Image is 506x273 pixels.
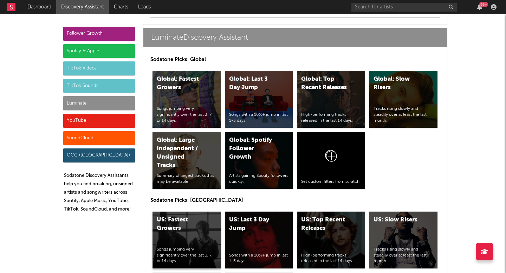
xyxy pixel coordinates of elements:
[301,179,361,185] div: Set custom filters from scratch.
[64,172,135,214] p: Sodatone Discovery Assistants help you find breaking, unsigned artists and songwriters across Spo...
[153,212,221,268] a: US: Fastest GrowersSongs jumping very significantly over the last 3, 7, or 14 days.
[297,212,365,268] a: US: Top Recent ReleasesHigh-performing tracks released in the last 14 days.
[157,247,216,264] div: Songs jumping very significantly over the last 3, 7, or 14 days.
[63,96,135,110] div: Luminate
[374,106,433,124] div: Tracks rising slowly and steadily over at least the last month.
[157,75,205,92] div: Global: Fastest Growers
[225,132,293,189] a: Global: Spotify Follower GrowthArtists gaining Spotify followers quickly.
[374,216,421,224] div: US: Slow Risers
[229,112,289,124] div: Songs with a 10%+ jump in last 1-3 days.
[229,216,277,233] div: US: Last 3 Day Jump
[157,173,216,185] div: Summary of largest tracks that may be available.
[150,196,440,205] p: Sodatone Picks: [GEOGRAPHIC_DATA]
[157,216,205,233] div: US: Fastest Growers
[225,212,293,268] a: US: Last 3 Day JumpSongs with a 10%+ jump in last 1-3 days.
[229,136,277,161] div: Global: Spotify Follower Growth
[229,173,289,185] div: Artists gaining Spotify followers quickly.
[477,4,482,10] button: 99+
[351,3,457,12] input: Search for artists
[63,131,135,145] div: SoundCloud
[63,44,135,58] div: Spotify & Apple
[157,106,216,124] div: Songs jumping very significantly over the last 3, 7, or 14 days.
[225,71,293,128] a: Global: Last 3 Day JumpSongs with a 10%+ jump in last 1-3 days.
[63,27,135,41] div: Follower Growth
[301,75,349,92] div: Global: Top Recent Releases
[143,28,447,47] a: LuminateDiscovery Assistant
[63,79,135,93] div: TikTok Sounds
[229,75,277,92] div: Global: Last 3 Day Jump
[369,71,437,128] a: Global: Slow RisersTracks rising slowly and steadily over at least the last month.
[374,75,421,92] div: Global: Slow Risers
[229,253,289,265] div: Songs with a 10%+ jump in last 1-3 days.
[297,71,365,128] a: Global: Top Recent ReleasesHigh-performing tracks released in the last 14 days.
[479,2,488,7] div: 99 +
[301,216,349,233] div: US: Top Recent Releases
[63,114,135,128] div: YouTube
[297,132,365,189] a: Set custom filters from scratch.
[157,136,205,170] div: Global: Large Independent / Unsigned Tracks
[301,112,361,124] div: High-performing tracks released in the last 14 days.
[63,148,135,162] div: OCC ([GEOGRAPHIC_DATA])
[374,247,433,264] div: Tracks rising slowly and steadily over at least the last month.
[150,55,440,64] p: Sodatone Picks: Global
[63,61,135,75] div: TikTok Videos
[153,132,221,189] a: Global: Large Independent / Unsigned TracksSummary of largest tracks that may be available.
[301,253,361,265] div: High-performing tracks released in the last 14 days.
[369,212,437,268] a: US: Slow RisersTracks rising slowly and steadily over at least the last month.
[153,71,221,128] a: Global: Fastest GrowersSongs jumping very significantly over the last 3, 7, or 14 days.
